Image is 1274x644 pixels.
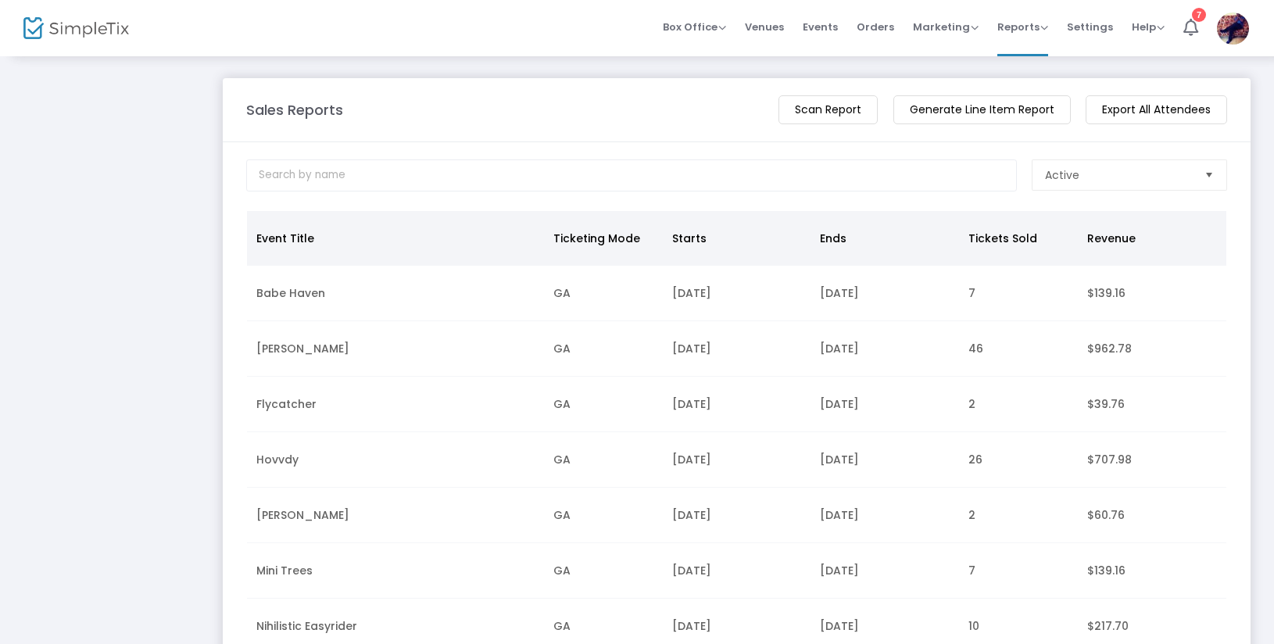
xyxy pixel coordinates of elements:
[857,7,894,47] span: Orders
[247,266,544,321] td: Babe Haven
[663,321,811,377] td: [DATE]
[663,20,726,34] span: Box Office
[959,211,1078,266] th: Tickets Sold
[811,488,959,543] td: [DATE]
[663,266,811,321] td: [DATE]
[745,7,784,47] span: Venues
[663,543,811,599] td: [DATE]
[803,7,838,47] span: Events
[544,377,663,432] td: GA
[544,321,663,377] td: GA
[913,20,979,34] span: Marketing
[959,321,1078,377] td: 46
[811,266,959,321] td: [DATE]
[1192,8,1206,22] div: 7
[544,266,663,321] td: GA
[247,377,544,432] td: Flycatcher
[1078,321,1226,377] td: $962.78
[811,432,959,488] td: [DATE]
[1078,432,1226,488] td: $707.98
[1132,20,1165,34] span: Help
[544,211,663,266] th: Ticketing Mode
[663,377,811,432] td: [DATE]
[959,377,1078,432] td: 2
[663,211,811,266] th: Starts
[1078,488,1226,543] td: $60.76
[959,266,1078,321] td: 7
[247,321,544,377] td: [PERSON_NAME]
[544,543,663,599] td: GA
[1045,167,1079,183] span: Active
[959,543,1078,599] td: 7
[247,543,544,599] td: Mini Trees
[811,211,959,266] th: Ends
[247,211,544,266] th: Event Title
[997,20,1048,34] span: Reports
[1078,543,1226,599] td: $139.16
[1067,7,1113,47] span: Settings
[959,432,1078,488] td: 26
[959,488,1078,543] td: 2
[811,377,959,432] td: [DATE]
[663,488,811,543] td: [DATE]
[1078,377,1226,432] td: $39.76
[247,488,544,543] td: [PERSON_NAME]
[247,432,544,488] td: Hovvdy
[811,321,959,377] td: [DATE]
[544,488,663,543] td: GA
[1087,231,1136,246] span: Revenue
[544,432,663,488] td: GA
[778,95,878,124] m-button: Scan Report
[246,159,1017,191] input: Search by name
[1198,160,1220,190] button: Select
[1086,95,1227,124] m-button: Export All Attendees
[663,432,811,488] td: [DATE]
[811,543,959,599] td: [DATE]
[246,99,343,120] m-panel-title: Sales Reports
[1078,266,1226,321] td: $139.16
[893,95,1071,124] m-button: Generate Line Item Report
